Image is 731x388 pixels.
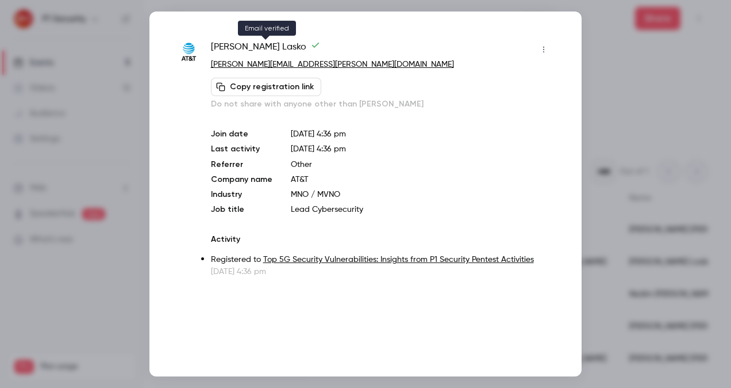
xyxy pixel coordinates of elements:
p: Activity [211,234,553,245]
p: Registered to [211,254,553,266]
p: AT&T [291,174,553,185]
span: [PERSON_NAME] Lasko [211,40,320,59]
p: Referrer [211,159,272,170]
p: Join date [211,128,272,140]
button: Copy registration link [211,78,321,96]
p: MNO / MVNO [291,189,553,200]
p: Lead Cybersecurity [291,204,553,215]
p: Job title [211,204,272,215]
p: [DATE] 4:36 pm [291,128,553,140]
p: Company name [211,174,272,185]
img: att.com [178,41,199,63]
a: Top 5G Security Vulnerabilities: Insights from P1 Security Pentest Activities [263,256,534,264]
span: [DATE] 4:36 pm [291,145,346,153]
p: [DATE] 4:36 pm [211,266,553,277]
p: Do not share with anyone other than [PERSON_NAME] [211,98,553,110]
p: Industry [211,189,272,200]
p: Last activity [211,143,272,155]
a: [PERSON_NAME][EMAIL_ADDRESS][PERSON_NAME][DOMAIN_NAME] [211,60,454,69]
p: Other [291,159,553,170]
